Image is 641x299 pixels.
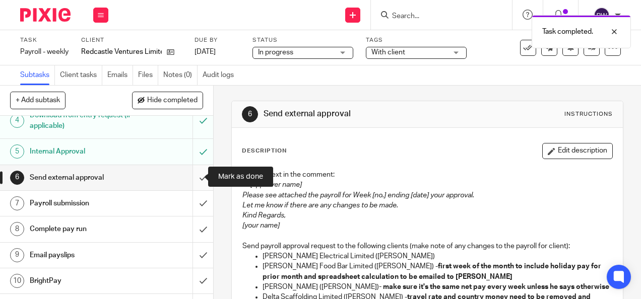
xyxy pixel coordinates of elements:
[10,222,24,236] div: 8
[242,202,398,209] em: Let me know if there are any changes to be made.
[163,65,198,85] a: Notes (0)
[138,65,158,85] a: Files
[263,263,603,280] strong: first week of the month to include holiday pay for prior month and spreadsheet calculation to be ...
[195,48,216,55] span: [DATE]
[242,192,474,199] em: Please see attached the payroll for Week [no.] ending [date] your approval.
[20,47,69,57] div: Payroll - weekly
[264,109,449,119] h1: Send external approval
[81,36,182,44] label: Client
[10,114,24,128] div: 4
[258,49,293,56] span: In progress
[263,282,612,292] p: [PERSON_NAME] ([PERSON_NAME])
[252,36,353,44] label: Status
[107,65,133,85] a: Emails
[30,273,132,288] h1: BrightPay
[20,8,71,22] img: Pixie
[542,27,593,37] p: Task completed.
[147,97,198,105] span: Hide completed
[30,108,132,133] h1: Download from entry request (if applicable)
[10,171,24,185] div: 6
[242,212,286,219] em: Kind Regards,
[242,106,258,122] div: 6
[30,144,132,159] h1: Internal Approval
[195,36,240,44] label: Due by
[263,261,612,282] p: [PERSON_NAME] Food Bar Limited ([PERSON_NAME]) -
[371,49,405,56] span: With client
[30,221,132,237] h1: Complete pay run
[10,248,24,262] div: 9
[564,110,613,118] div: Instructions
[30,248,132,263] h1: Email payslips
[81,47,162,57] p: Redcastle Ventures Limited
[10,274,24,288] div: 10
[10,92,66,109] button: + Add subtask
[60,65,102,85] a: Client tasks
[242,170,612,180] p: Use this text in the comment:
[10,144,24,159] div: 5
[242,147,287,155] p: Description
[242,222,280,229] em: [your name]
[20,36,69,44] label: Task
[594,7,610,23] img: svg%3E
[30,170,132,185] h1: Send external approval
[132,92,203,109] button: Hide completed
[242,181,302,188] em: Hi [approver name]
[10,196,24,210] div: 7
[203,65,239,85] a: Audit logs
[379,283,609,290] strong: - make sure it's the same net pay every week unless he says otherwise
[263,251,612,261] p: [PERSON_NAME] Electrical Limited ([PERSON_NAME])
[20,65,55,85] a: Subtasks
[30,196,132,211] h1: Payroll submission
[542,143,613,159] button: Edit description
[242,241,612,251] p: Send payroll approval request to the following clients (make note of any changes to the payroll f...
